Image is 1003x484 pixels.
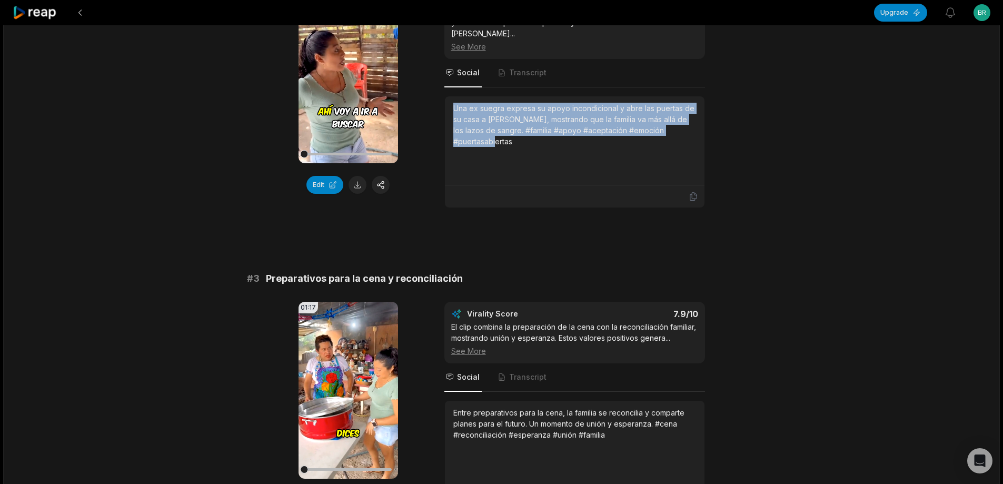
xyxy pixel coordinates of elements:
[306,176,343,194] button: Edit
[299,302,398,479] video: Your browser does not support mp4 format.
[585,309,698,319] div: 7.9 /10
[444,59,705,87] nav: Tabs
[509,67,547,78] span: Transcript
[467,309,580,319] div: Virality Score
[457,67,480,78] span: Social
[444,363,705,392] nav: Tabs
[451,321,698,357] div: El clip combina la preparación de la cena con la reconciliación familiar, mostrando unión y esper...
[247,271,260,286] span: # 3
[453,103,696,147] div: Una ex suegra expresa su apoyo incondicional y abre las puertas de su casa a [PERSON_NAME], mostr...
[967,448,992,473] div: Open Intercom Messenger
[266,271,463,286] span: Preparativos para la cena y reconciliación
[451,345,698,357] div: See More
[451,6,698,52] div: El mensaje de aceptación y apoyo familiar incondicional es poderoso y emotivo. La apertura de pue...
[509,372,547,382] span: Transcript
[457,372,480,382] span: Social
[451,41,698,52] div: See More
[874,4,927,22] button: Upgrade
[453,407,696,440] div: Entre preparativos para la cena, la familia se reconcilia y comparte planes para el futuro. Un mo...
